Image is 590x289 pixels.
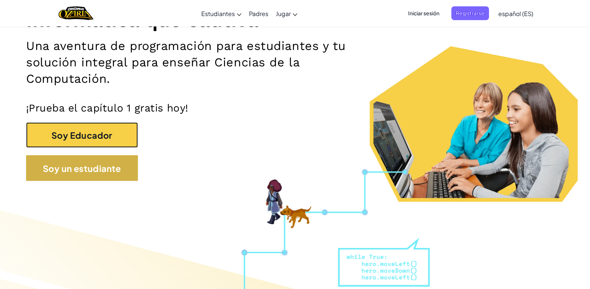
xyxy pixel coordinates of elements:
font: Registrarse [456,10,485,16]
font: Soy un estudiante [43,163,121,174]
button: Soy Educador [26,122,138,148]
font: español (ES) [498,10,533,18]
font: Soy Educador [51,130,113,141]
font: Informática que cautiva [26,8,259,32]
button: Registrarse [451,6,489,20]
a: Jugar [272,3,301,23]
font: Jugar [276,10,291,18]
a: Logotipo de Ozaria de CodeCombat [59,6,93,21]
button: Iniciar sesión [404,6,444,20]
font: ¡Prueba el capítulo 1 gratis hoy! [26,102,189,114]
font: Iniciar sesión [408,10,439,16]
font: Padres [249,10,268,18]
a: español (ES) [495,3,537,23]
a: Padres [245,3,272,23]
font: Estudiantes [201,10,235,18]
img: Hogar [59,6,93,21]
button: Soy un estudiante [26,155,138,180]
a: Estudiantes [198,3,245,23]
font: Una aventura de programación para estudiantes y tu solución integral para enseñar Ciencias de la ... [26,39,346,86]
